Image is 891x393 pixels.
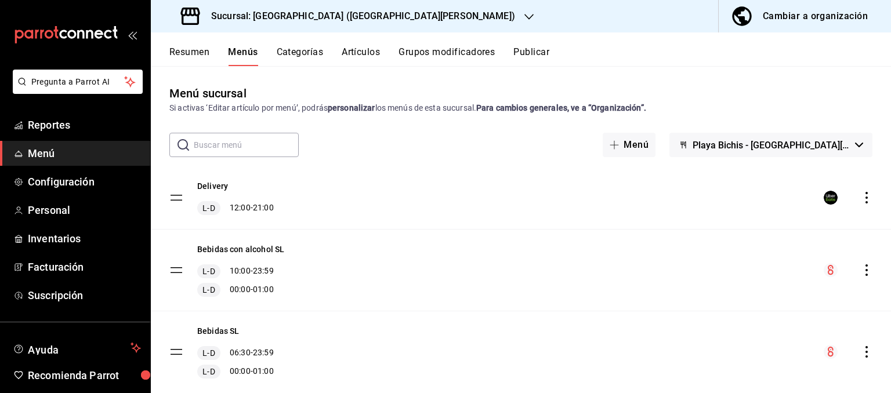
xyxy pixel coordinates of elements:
[200,347,217,359] span: L-D
[197,325,240,337] button: Bebidas SL
[693,140,850,151] span: Playa Bichis - [GEOGRAPHIC_DATA][PERSON_NAME]
[202,9,515,23] h3: Sucursal: [GEOGRAPHIC_DATA] ([GEOGRAPHIC_DATA][PERSON_NAME])
[197,180,228,192] button: Delivery
[169,46,209,66] button: Resumen
[128,30,137,39] button: open_drawer_menu
[197,201,274,215] div: 12:00 - 21:00
[28,202,141,218] span: Personal
[28,174,141,190] span: Configuración
[194,133,299,157] input: Buscar menú
[200,366,217,377] span: L-D
[861,264,872,276] button: actions
[28,117,141,133] span: Reportes
[28,259,141,275] span: Facturación
[169,191,183,205] button: drag
[28,145,141,161] span: Menú
[200,202,217,214] span: L-D
[169,85,247,102] div: Menú sucursal
[513,46,549,66] button: Publicar
[399,46,495,66] button: Grupos modificadores
[13,70,143,94] button: Pregunta a Parrot AI
[603,133,655,157] button: Menú
[277,46,324,66] button: Categorías
[861,346,872,358] button: actions
[197,264,284,278] div: 10:00 - 23:59
[763,8,868,24] div: Cambiar a organización
[169,263,183,277] button: drag
[197,283,284,297] div: 00:00 - 01:00
[31,76,125,88] span: Pregunta a Parrot AI
[197,346,274,360] div: 06:30 - 23:59
[342,46,380,66] button: Artículos
[8,84,143,96] a: Pregunta a Parrot AI
[28,288,141,303] span: Suscripción
[28,341,126,355] span: Ayuda
[669,133,872,157] button: Playa Bichis - [GEOGRAPHIC_DATA][PERSON_NAME]
[28,367,141,383] span: Recomienda Parrot
[169,345,183,359] button: drag
[197,243,284,255] button: Bebidas con alcohol SL
[228,46,258,66] button: Menús
[328,103,375,112] strong: personalizar
[169,46,891,66] div: navigation tabs
[861,192,872,203] button: actions
[28,231,141,246] span: Inventarios
[169,102,872,114] div: Si activas ‘Editar artículo por menú’, podrás los menús de esta sucursal.
[200,284,217,296] span: L-D
[476,103,646,112] strong: Para cambios generales, ve a “Organización”.
[200,265,217,277] span: L-D
[197,365,274,379] div: 00:00 - 01:00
